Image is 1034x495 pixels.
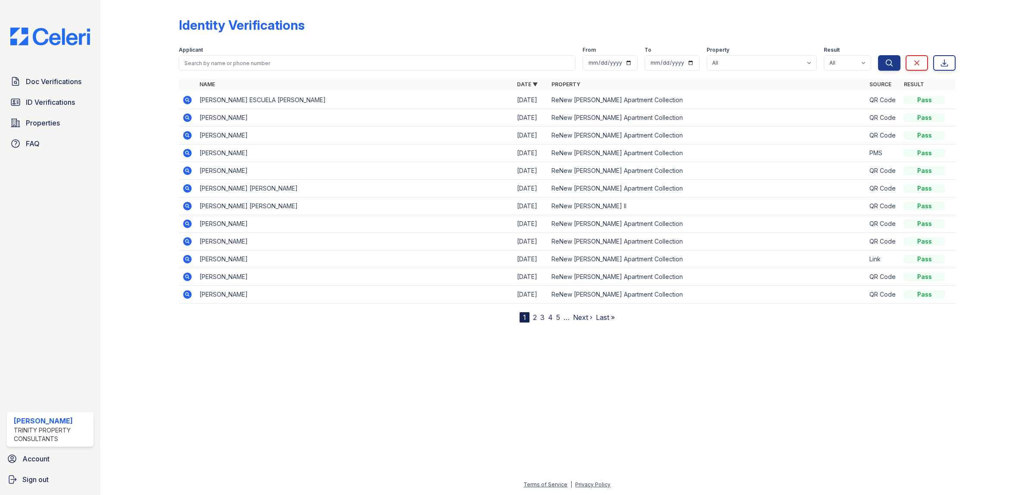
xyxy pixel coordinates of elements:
td: QR Code [866,197,900,215]
label: Result [824,47,840,53]
td: [PERSON_NAME] [196,162,514,180]
a: Properties [7,114,93,132]
label: To [645,47,651,53]
td: [PERSON_NAME] ESCUELA [PERSON_NAME] [196,91,514,109]
label: Property [707,47,729,53]
td: ReNew [PERSON_NAME] Apartment Collection [548,233,866,251]
div: Pass [904,131,945,140]
div: Pass [904,255,945,263]
span: ID Verifications [26,97,75,107]
td: [DATE] [514,109,548,127]
div: Pass [904,202,945,210]
div: Pass [904,149,945,157]
a: 3 [540,313,545,322]
td: ReNew [PERSON_NAME] Apartment Collection [548,286,866,304]
td: ReNew [PERSON_NAME] Apartment Collection [548,268,866,286]
td: [DATE] [514,233,548,251]
a: Privacy Policy [575,481,610,488]
td: PMS [866,144,900,162]
a: Doc Verifications [7,73,93,90]
td: ReNew [PERSON_NAME] II [548,197,866,215]
td: [DATE] [514,286,548,304]
td: Link [866,251,900,268]
td: QR Code [866,286,900,304]
span: Doc Verifications [26,76,81,87]
div: [PERSON_NAME] [14,416,90,426]
a: Sign out [3,471,97,488]
td: [PERSON_NAME] [196,268,514,286]
a: Source [869,81,891,88]
label: From [582,47,596,53]
td: [PERSON_NAME] [196,109,514,127]
td: ReNew [PERSON_NAME] Apartment Collection [548,215,866,233]
input: Search by name or phone number [179,55,576,71]
span: Properties [26,118,60,128]
div: Pass [904,166,945,175]
a: Account [3,450,97,467]
td: [PERSON_NAME] [PERSON_NAME] [196,180,514,197]
td: [PERSON_NAME] [196,127,514,144]
a: 2 [533,313,537,322]
div: Trinity Property Consultants [14,426,90,443]
td: [DATE] [514,180,548,197]
div: Pass [904,237,945,246]
td: [DATE] [514,268,548,286]
div: Identity Verifications [179,17,305,33]
a: ID Verifications [7,94,93,111]
span: … [564,312,570,323]
a: 4 [548,313,553,322]
td: ReNew [PERSON_NAME] Apartment Collection [548,180,866,197]
td: ReNew [PERSON_NAME] Apartment Collection [548,162,866,180]
td: [PERSON_NAME] [196,144,514,162]
td: QR Code [866,268,900,286]
div: Pass [904,113,945,122]
a: FAQ [7,135,93,152]
div: Pass [904,273,945,281]
td: ReNew [PERSON_NAME] Apartment Collection [548,251,866,268]
a: Terms of Service [523,481,567,488]
a: Result [904,81,924,88]
span: Account [22,454,50,464]
label: Applicant [179,47,203,53]
td: QR Code [866,127,900,144]
a: Name [199,81,215,88]
a: Date ▼ [517,81,538,88]
td: QR Code [866,180,900,197]
a: Last » [596,313,615,322]
div: 1 [520,312,529,323]
td: [DATE] [514,91,548,109]
td: [DATE] [514,197,548,215]
td: QR Code [866,91,900,109]
td: [PERSON_NAME] [196,233,514,251]
td: [PERSON_NAME] [PERSON_NAME] [196,197,514,215]
div: Pass [904,96,945,104]
td: QR Code [866,233,900,251]
span: Sign out [22,474,49,485]
span: FAQ [26,138,40,149]
td: QR Code [866,162,900,180]
td: ReNew [PERSON_NAME] Apartment Collection [548,127,866,144]
td: [DATE] [514,144,548,162]
div: | [570,481,572,488]
div: Pass [904,184,945,193]
td: ReNew [PERSON_NAME] Apartment Collection [548,91,866,109]
a: Next › [573,313,592,322]
td: [PERSON_NAME] [196,286,514,304]
td: [DATE] [514,251,548,268]
td: ReNew [PERSON_NAME] Apartment Collection [548,144,866,162]
td: QR Code [866,109,900,127]
td: [DATE] [514,162,548,180]
td: [PERSON_NAME] [196,251,514,268]
img: CE_Logo_Blue-a8612792a0a2168367f1c8372b55b34899dd931a85d93a1a3d3e32e68fde9ad4.png [3,28,97,45]
div: Pass [904,219,945,228]
td: [DATE] [514,127,548,144]
td: [DATE] [514,215,548,233]
a: Property [551,81,580,88]
div: Pass [904,290,945,299]
td: [PERSON_NAME] [196,215,514,233]
a: 5 [556,313,560,322]
td: QR Code [866,215,900,233]
td: ReNew [PERSON_NAME] Apartment Collection [548,109,866,127]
